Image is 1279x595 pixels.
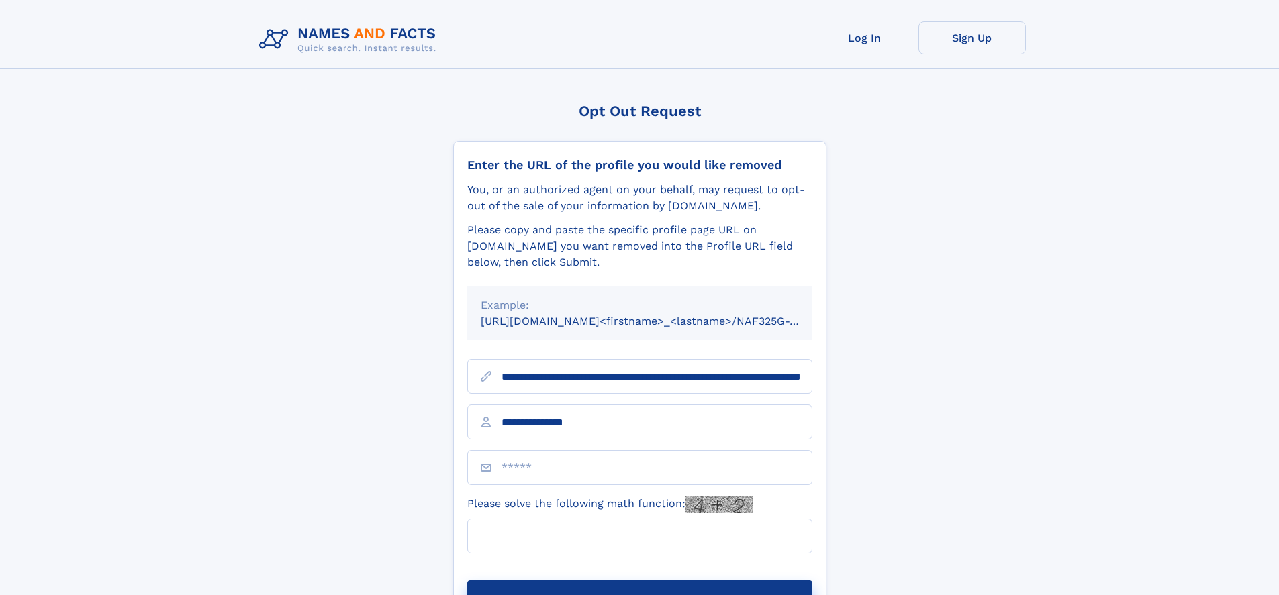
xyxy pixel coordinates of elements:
div: You, or an authorized agent on your behalf, may request to opt-out of the sale of your informatio... [467,182,812,214]
a: Sign Up [918,21,1026,54]
div: Example: [481,297,799,313]
div: Opt Out Request [453,103,826,119]
label: Please solve the following math function: [467,496,753,513]
img: Logo Names and Facts [254,21,447,58]
div: Enter the URL of the profile you would like removed [467,158,812,172]
small: [URL][DOMAIN_NAME]<firstname>_<lastname>/NAF325G-xxxxxxxx [481,315,838,327]
a: Log In [811,21,918,54]
div: Please copy and paste the specific profile page URL on [DOMAIN_NAME] you want removed into the Pr... [467,222,812,270]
